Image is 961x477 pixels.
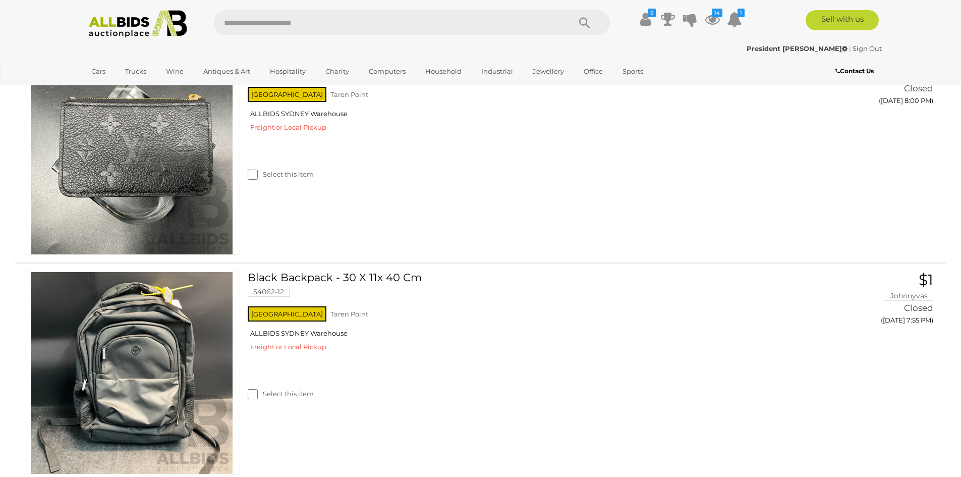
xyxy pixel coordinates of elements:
[119,63,153,80] a: Trucks
[31,52,233,254] img: 54062-8a.jpeg
[727,10,742,28] a: 1
[319,63,356,80] a: Charity
[526,63,571,80] a: Jewellery
[263,63,312,80] a: Hospitality
[159,63,190,80] a: Wine
[85,63,112,80] a: Cars
[853,44,882,52] a: Sign Out
[835,67,874,75] b: Contact Us
[705,10,720,28] a: 14
[197,63,257,80] a: Antiques & Art
[919,271,933,289] span: $1
[648,9,656,17] i: $
[362,63,412,80] a: Computers
[806,10,879,30] a: Sell with us
[559,10,610,35] button: Search
[835,66,876,77] a: Contact Us
[255,272,783,304] a: Black Backpack - 30 X 11x 40 Cm 54062-12
[799,272,936,330] a: $1 Johnnyvas Closed ([DATE] 7:55 PM)
[248,389,314,399] label: Select this item
[83,10,193,38] img: Allbids.com.au
[799,52,936,111] a: $255 Zachariayoussef Closed ([DATE] 8:00 PM)
[31,272,233,474] img: 54062-12a.jpeg
[638,10,653,28] a: $
[738,9,745,17] i: 1
[248,170,314,179] label: Select this item
[747,44,849,52] a: President [PERSON_NAME]
[577,63,609,80] a: Office
[849,44,851,52] span: |
[747,44,847,52] strong: President [PERSON_NAME]
[616,63,650,80] a: Sports
[475,63,520,80] a: Industrial
[419,63,468,80] a: Household
[712,9,722,17] i: 14
[85,80,169,96] a: [GEOGRAPHIC_DATA]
